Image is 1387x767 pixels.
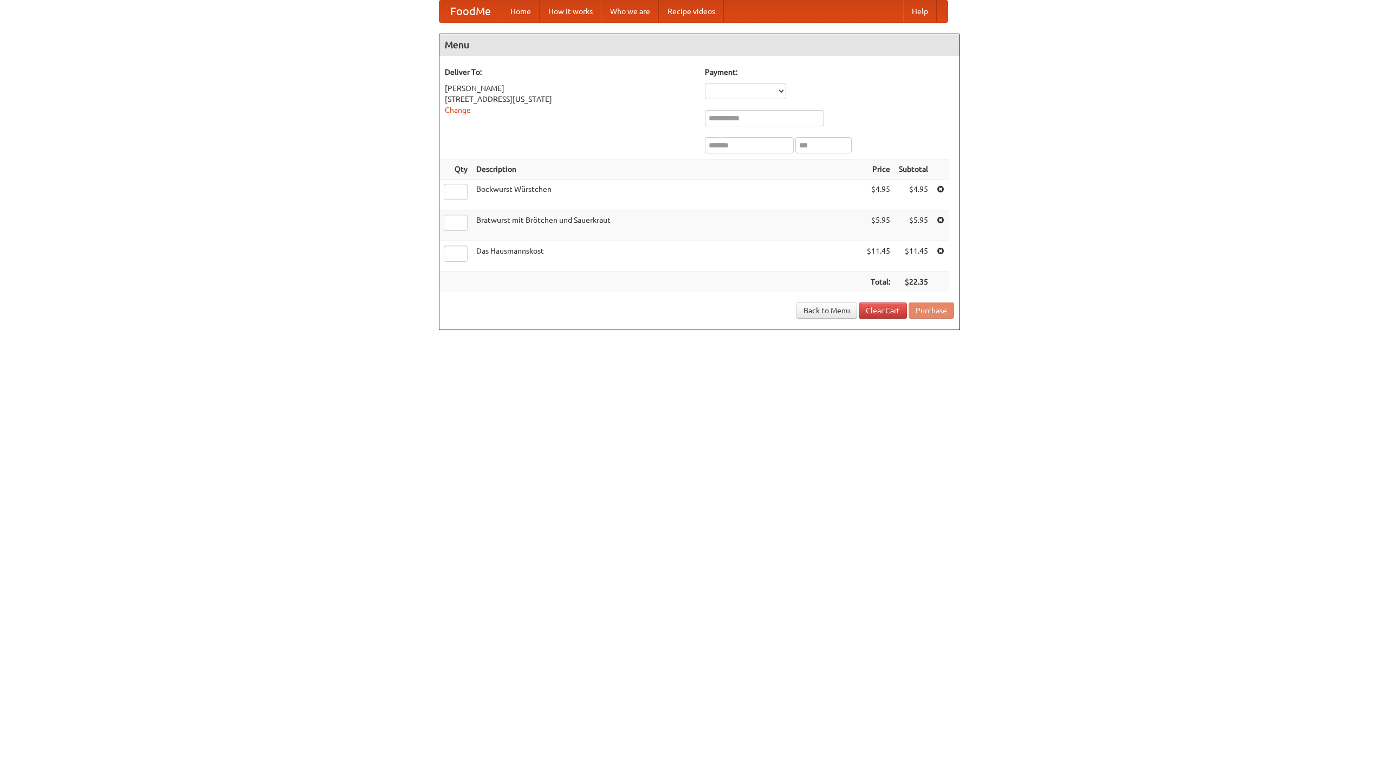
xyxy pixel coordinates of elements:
[895,210,932,241] td: $5.95
[863,241,895,272] td: $11.45
[863,159,895,179] th: Price
[895,159,932,179] th: Subtotal
[502,1,540,22] a: Home
[863,272,895,292] th: Total:
[895,241,932,272] td: $11.45
[859,302,907,319] a: Clear Cart
[796,302,857,319] a: Back to Menu
[445,67,694,78] h5: Deliver To:
[445,83,694,94] div: [PERSON_NAME]
[895,179,932,210] td: $4.95
[445,94,694,105] div: [STREET_ADDRESS][US_STATE]
[472,159,863,179] th: Description
[895,272,932,292] th: $22.35
[439,1,502,22] a: FoodMe
[659,1,724,22] a: Recipe videos
[705,67,954,78] h5: Payment:
[540,1,601,22] a: How it works
[909,302,954,319] button: Purchase
[601,1,659,22] a: Who we are
[439,34,960,56] h4: Menu
[863,210,895,241] td: $5.95
[472,210,863,241] td: Bratwurst mit Brötchen und Sauerkraut
[863,179,895,210] td: $4.95
[472,241,863,272] td: Das Hausmannskost
[903,1,937,22] a: Help
[472,179,863,210] td: Bockwurst Würstchen
[445,106,471,114] a: Change
[439,159,472,179] th: Qty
